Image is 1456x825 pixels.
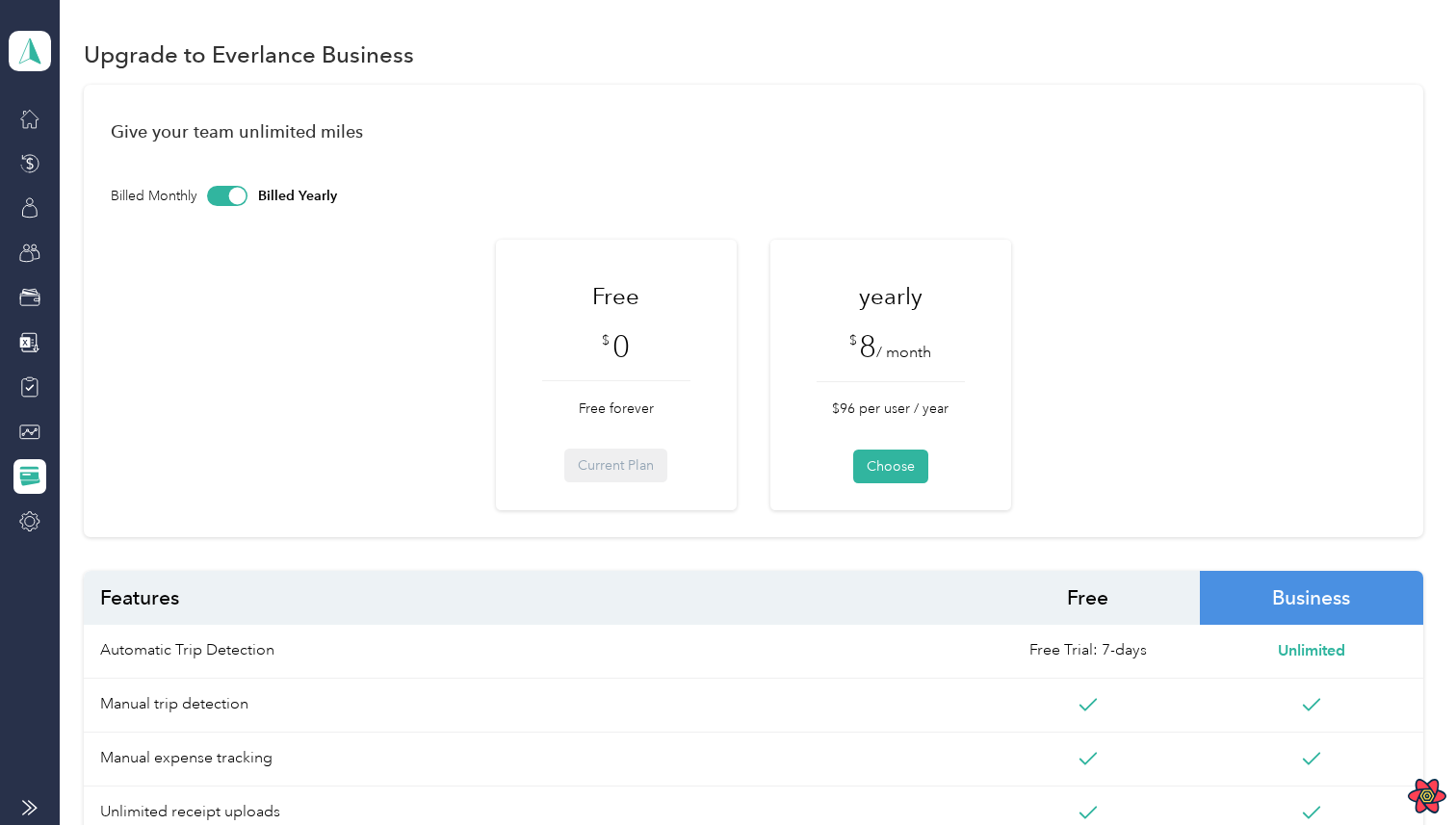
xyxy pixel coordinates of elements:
[84,571,976,625] span: Features
[111,186,197,206] p: Billed Monthly
[542,279,690,313] h1: Free
[84,679,976,733] span: Manual trip detection
[84,625,976,679] span: Automatic Trip Detection
[1348,717,1456,825] iframe: Everlance-gr Chat Button Frame
[602,330,610,350] span: $
[84,44,414,64] h1: Upgrade to Everlance Business
[84,733,976,786] span: Manual expense tracking
[849,330,857,350] span: $
[976,571,1200,625] span: Free
[111,121,1396,142] h1: Give your team unlimited miles
[258,186,337,206] p: Billed Yearly
[859,328,876,365] span: 8
[817,279,965,313] h1: yearly
[1200,571,1423,625] span: Business
[1278,639,1345,662] span: Unlimited
[542,399,690,419] p: Free forever
[876,343,931,362] span: / month
[612,328,630,365] span: 0
[1029,639,1147,662] span: Free Trial: 7-days
[1408,777,1446,815] button: Open React Query Devtools
[853,450,928,483] button: Choose
[817,399,965,419] p: $96 per user / year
